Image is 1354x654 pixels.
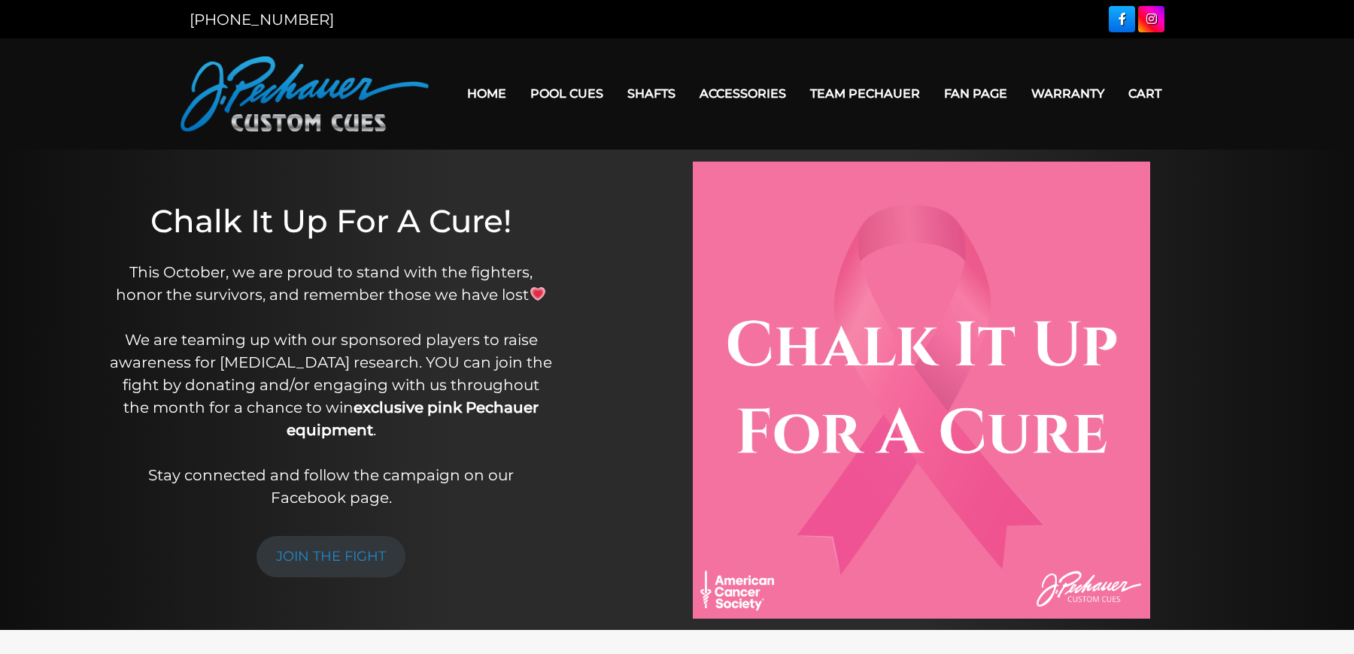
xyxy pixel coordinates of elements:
[287,398,539,439] strong: exclusive pink Pechauer equipment
[615,74,688,113] a: Shafts
[190,11,334,29] a: [PHONE_NUMBER]
[257,536,405,577] a: JOIN THE FIGHT
[518,74,615,113] a: Pool Cues
[530,286,545,301] img: 💗
[798,74,932,113] a: Team Pechauer
[109,261,553,509] p: This October, we are proud to stand with the fighters, honor the survivors, and remember those we...
[109,202,553,240] h1: Chalk It Up For A Cure!
[932,74,1019,113] a: Fan Page
[688,74,798,113] a: Accessories
[181,56,429,132] img: Pechauer Custom Cues
[1116,74,1173,113] a: Cart
[455,74,518,113] a: Home
[1019,74,1116,113] a: Warranty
